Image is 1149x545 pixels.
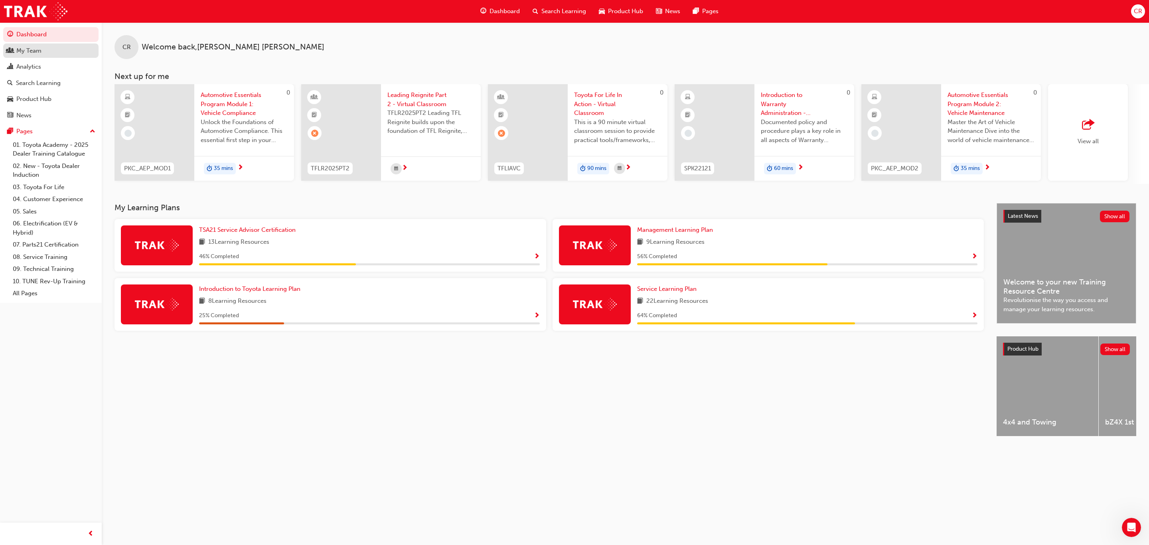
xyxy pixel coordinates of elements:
[199,284,304,294] a: Introduction to Toyota Learning Plan
[10,193,99,205] a: 04. Customer Experience
[10,217,99,239] a: 06. Electrification (EV & Hybrid)
[534,253,540,261] span: Show Progress
[685,92,691,103] span: learningResourceType_ELEARNING-icon
[7,31,13,38] span: guage-icon
[115,203,984,212] h3: My Learning Plans
[1007,346,1038,352] span: Product Hub
[490,7,520,16] span: Dashboard
[7,112,13,119] span: news-icon
[971,312,977,320] span: Show Progress
[142,43,324,52] span: Welcome back , [PERSON_NAME] [PERSON_NAME]
[394,164,398,174] span: calendar-icon
[637,284,700,294] a: Service Learning Plan
[693,6,699,16] span: pages-icon
[4,2,67,20] img: Trak
[311,130,318,137] span: learningRecordVerb_ABSENT-icon
[7,47,13,55] span: people-icon
[948,91,1034,118] span: Automotive Essentials Program Module 2: Vehicle Maintenance
[3,124,99,139] button: Pages
[10,251,99,263] a: 08. Service Training
[474,3,526,20] a: guage-iconDashboard
[16,62,41,71] div: Analytics
[1122,518,1141,537] iframe: Intercom live chat
[311,164,349,173] span: TFLR2025PT2
[199,252,239,261] span: 46 % Completed
[534,311,540,321] button: Show Progress
[10,181,99,194] a: 03. Toyota For Life
[618,164,622,174] span: calendar-icon
[637,296,643,306] span: book-icon
[3,108,99,123] a: News
[1003,296,1129,314] span: Revolutionise the way you access and manage your learning resources.
[534,252,540,262] button: Show Progress
[872,92,877,103] span: learningResourceType_ELEARNING-icon
[135,239,179,251] img: Trak
[7,63,13,71] span: chart-icon
[10,160,99,181] a: 02. New - Toyota Dealer Induction
[16,95,51,104] div: Product Hub
[637,311,677,320] span: 64 % Completed
[660,89,663,96] span: 0
[3,92,99,107] a: Product Hub
[684,164,711,173] span: SPK22121
[125,92,130,103] span: learningResourceType_ELEARNING-icon
[10,139,99,160] a: 01. Toyota Academy - 2025 Dealer Training Catalogue
[214,164,233,173] span: 35 mins
[573,298,617,310] img: Trak
[124,164,171,173] span: PKC_AEP_MOD1
[16,127,33,136] div: Pages
[997,203,1136,324] a: Latest NewsShow allWelcome to your new Training Resource CentreRevolutionise the way you access a...
[7,128,13,135] span: pages-icon
[312,110,317,120] span: booktick-icon
[871,130,879,137] span: learningRecordVerb_NONE-icon
[286,89,290,96] span: 0
[10,205,99,218] a: 05. Sales
[702,7,719,16] span: Pages
[1100,211,1130,222] button: Show all
[207,164,212,174] span: duration-icon
[1008,213,1038,219] span: Latest News
[954,164,959,174] span: duration-icon
[675,84,854,181] a: 0SPK22121Introduction to Warranty Administration - eLearningDocumented policy and procedure plays...
[541,7,586,16] span: Search Learning
[997,336,1098,436] a: 4x4 and Towing
[961,164,980,173] span: 35 mins
[1134,7,1142,16] span: CR
[201,118,288,145] span: Unlock the Foundations of Automotive Compliance. This essential first step in your Automotive Ess...
[102,72,1149,81] h3: Next up for me
[650,3,687,20] a: news-iconNews
[88,529,94,539] span: prev-icon
[637,226,713,233] span: Management Learning Plan
[199,225,299,235] a: TSA21 Service Advisor Certification
[199,226,296,233] span: TSA21 Service Advisor Certification
[1003,278,1129,296] span: Welcome to your new Training Resource Centre
[301,84,481,181] a: TFLR2025PT2Leading Reignite Part 2 - Virtual ClassroomTFLR2025PT2 Leading TFL Reignite builds upo...
[774,164,793,173] span: 60 mins
[971,311,977,321] button: Show Progress
[761,118,848,145] span: Documented policy and procedure plays a key role in all aspects of Warranty Administration and is...
[861,84,1041,181] a: 0PKC_AEP_MOD2Automotive Essentials Program Module 2: Vehicle MaintenanceMaster the Art of Vehicle...
[10,275,99,288] a: 10. TUNE Rev-Up Training
[847,89,850,96] span: 0
[761,91,848,118] span: Introduction to Warranty Administration - eLearning
[135,298,179,310] img: Trak
[16,79,61,88] div: Search Learning
[208,296,267,306] span: 8 Learning Resources
[871,164,918,173] span: PKC_AEP_MOD2
[498,110,504,120] span: booktick-icon
[665,7,680,16] span: News
[573,239,617,251] img: Trak
[1003,343,1130,355] a: Product HubShow all
[526,3,592,20] a: search-iconSearch Learning
[199,311,239,320] span: 25 % Completed
[1003,418,1092,427] span: 4x4 and Towing
[488,84,667,181] a: 0TFLIAVCToyota For Life In Action - Virtual ClassroomThis is a 90 minute virtual classroom sessio...
[124,130,132,137] span: learningRecordVerb_NONE-icon
[656,6,662,16] span: news-icon
[587,164,606,173] span: 90 mins
[687,3,725,20] a: pages-iconPages
[16,46,41,55] div: My Team
[984,164,990,172] span: next-icon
